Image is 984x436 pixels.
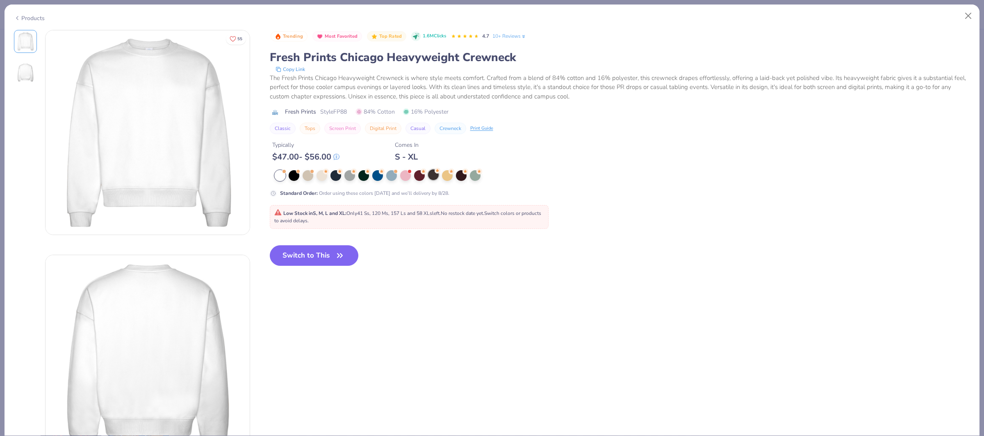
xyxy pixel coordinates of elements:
[371,33,378,40] img: Top Rated sort
[367,31,406,42] button: Badge Button
[379,34,402,39] span: Top Rated
[270,123,296,134] button: Classic
[275,33,281,40] img: Trending sort
[423,33,446,40] span: 1.6M Clicks
[226,33,246,45] button: Like
[470,125,493,132] div: Print Guide
[270,73,970,101] div: The Fresh Prints Chicago Heavyweight Crewneck is where style meets comfort. Crafted from a blend ...
[280,190,318,196] strong: Standard Order :
[395,141,419,149] div: Comes In
[274,210,541,224] span: Only 41 Ss, 120 Ms, 157 Ls and 58 XLs left. Switch colors or products to avoid delays.
[272,141,339,149] div: Typically
[403,107,449,116] span: 16% Polyester
[283,210,346,217] strong: Low Stock in S, M, L and XL :
[405,123,430,134] button: Casual
[270,50,970,65] div: Fresh Prints Chicago Heavyweight Crewneck
[16,63,35,82] img: Back
[270,109,281,116] img: brand logo
[283,34,303,39] span: Trending
[16,32,35,51] img: Front
[317,33,323,40] img: Most Favorited sort
[441,210,484,217] span: No restock date yet.
[14,14,45,23] div: Products
[451,30,479,43] div: 4.7 Stars
[46,30,250,235] img: Front
[273,65,307,73] button: copy to clipboard
[492,32,526,40] a: 10+ Reviews
[270,245,359,266] button: Switch to This
[272,152,339,162] div: $ 47.00 - $ 56.00
[365,123,401,134] button: Digital Print
[300,123,320,134] button: Tops
[435,123,466,134] button: Crewneck
[271,31,307,42] button: Badge Button
[356,107,395,116] span: 84% Cotton
[237,37,242,41] span: 55
[324,123,361,134] button: Screen Print
[320,107,347,116] span: Style FP88
[285,107,316,116] span: Fresh Prints
[482,33,489,39] span: 4.7
[280,189,449,197] div: Order using these colors [DATE] and we’ll delivery by 8/28.
[395,152,419,162] div: S - XL
[312,31,362,42] button: Badge Button
[961,8,976,24] button: Close
[325,34,358,39] span: Most Favorited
